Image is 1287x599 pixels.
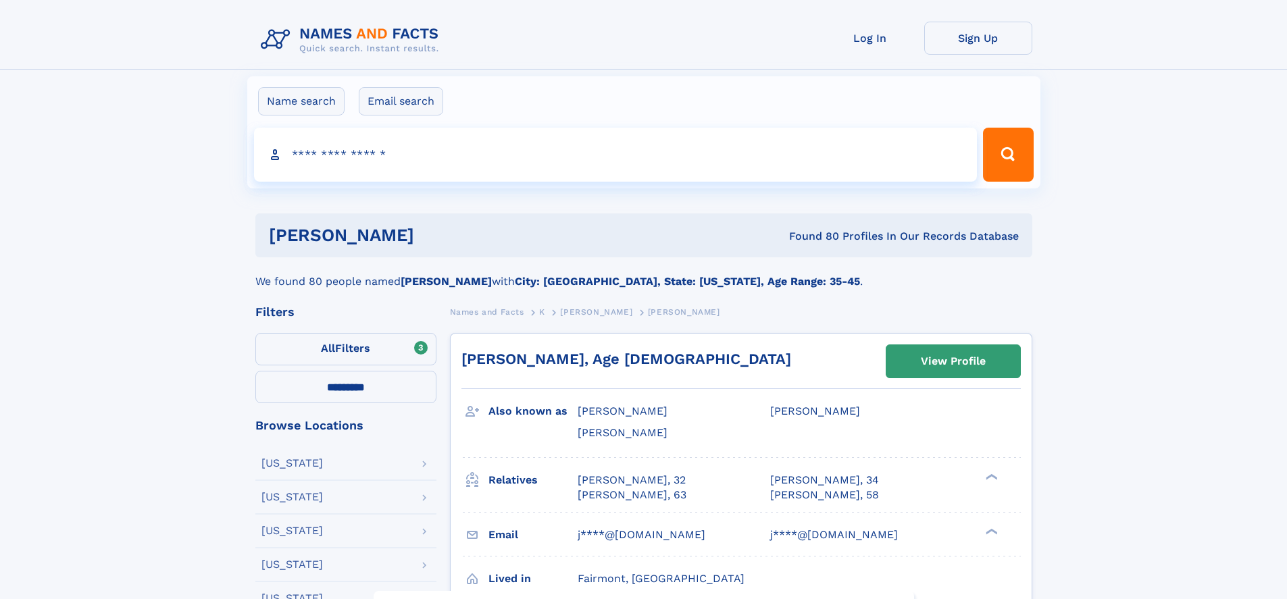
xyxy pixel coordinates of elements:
[770,473,879,488] a: [PERSON_NAME], 34
[578,405,667,417] span: [PERSON_NAME]
[258,87,345,115] label: Name search
[488,469,578,492] h3: Relatives
[816,22,924,55] a: Log In
[269,227,602,244] h1: [PERSON_NAME]
[255,257,1032,290] div: We found 80 people named with .
[560,307,632,317] span: [PERSON_NAME]
[261,559,323,570] div: [US_STATE]
[924,22,1032,55] a: Sign Up
[982,527,999,536] div: ❯
[770,488,879,502] a: [PERSON_NAME], 58
[539,303,545,320] a: K
[488,400,578,423] h3: Also known as
[255,333,436,365] label: Filters
[254,128,978,182] input: search input
[921,346,986,377] div: View Profile
[450,303,524,320] a: Names and Facts
[401,275,492,288] b: [PERSON_NAME]
[648,307,720,317] span: [PERSON_NAME]
[601,229,1019,244] div: Found 80 Profiles In Our Records Database
[578,473,686,488] a: [PERSON_NAME], 32
[578,572,745,585] span: Fairmont, [GEOGRAPHIC_DATA]
[983,128,1033,182] button: Search Button
[261,525,323,536] div: [US_STATE]
[578,426,667,439] span: [PERSON_NAME]
[982,472,999,481] div: ❯
[461,350,791,367] a: [PERSON_NAME], Age [DEMOGRAPHIC_DATA]
[261,458,323,469] div: [US_STATE]
[770,405,860,417] span: [PERSON_NAME]
[261,492,323,502] div: [US_STATE]
[359,87,443,115] label: Email search
[255,306,436,318] div: Filters
[255,419,436,432] div: Browse Locations
[560,303,632,320] a: [PERSON_NAME]
[886,345,1020,377] a: View Profile
[578,488,686,502] a: [PERSON_NAME], 63
[255,22,450,58] img: Logo Names and Facts
[539,307,545,317] span: K
[515,275,860,288] b: City: [GEOGRAPHIC_DATA], State: [US_STATE], Age Range: 35-45
[321,342,335,355] span: All
[488,523,578,546] h3: Email
[488,567,578,590] h3: Lived in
